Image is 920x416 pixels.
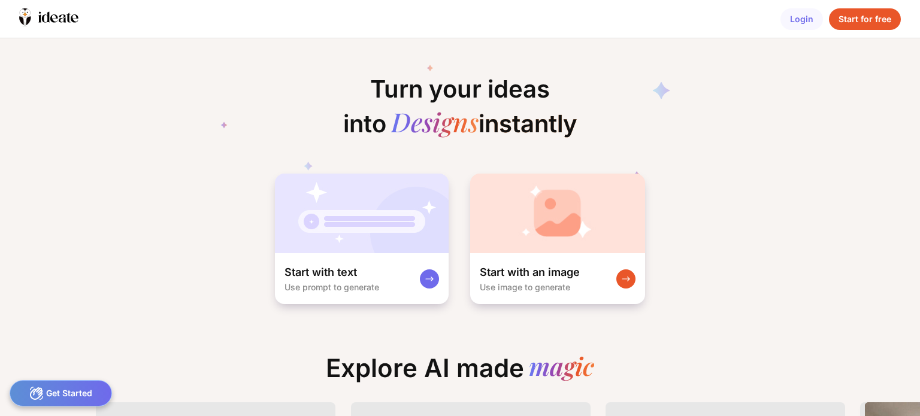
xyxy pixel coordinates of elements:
div: Start with an image [480,265,580,280]
div: Start with text [285,265,357,280]
div: Login [780,8,823,30]
img: startWithTextCardBg.jpg [275,174,449,253]
div: magic [529,353,594,383]
div: Get Started [10,380,112,406]
img: startWithImageCardBg.jpg [470,174,645,253]
div: Use image to generate [480,282,570,292]
div: Explore AI made [316,353,604,393]
div: Use prompt to generate [285,282,379,292]
div: Start for free [829,8,901,30]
